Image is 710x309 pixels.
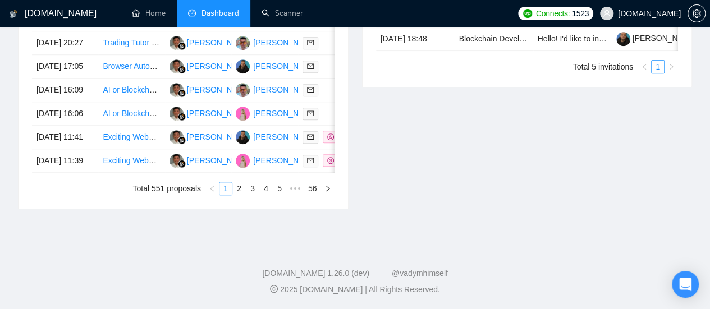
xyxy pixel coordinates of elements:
[672,271,699,298] div: Open Intercom Messenger
[253,107,318,119] div: [PERSON_NAME]
[668,63,675,70] span: right
[187,107,251,119] div: [PERSON_NAME]
[603,10,611,17] span: user
[103,132,327,141] a: Exciting Web3 Game(Racing): Game&Web3 Developer Wanted!
[273,182,286,195] a: 5
[32,55,98,79] td: [DATE] 17:05
[321,182,335,195] li: Next Page
[665,60,678,73] li: Next Page
[232,182,246,195] li: 2
[304,182,321,195] li: 56
[688,4,706,22] button: setting
[188,9,196,17] span: dashboard
[688,9,706,18] a: setting
[187,84,251,96] div: [PERSON_NAME]
[307,86,314,93] span: mail
[98,55,164,79] td: Browser Automation Platform Needed (Fulltime / Large Project)
[170,36,184,50] img: SH
[103,38,179,47] a: Trading Tutor Needed
[253,60,318,72] div: [PERSON_NAME]
[32,31,98,55] td: [DATE] 20:27
[103,156,327,165] a: Exciting Web3 Game(Racing): Game&Web3 Developer Wanted!
[98,102,164,126] td: AI or Blockchain Specialist
[132,8,166,18] a: homeHome
[253,36,318,49] div: [PERSON_NAME]
[262,269,369,278] a: [DOMAIN_NAME] 1.26.0 (dev)
[201,8,239,18] span: Dashboard
[170,83,184,97] img: SH
[376,27,455,51] td: [DATE] 18:48
[253,84,318,96] div: [PERSON_NAME]
[178,89,186,97] img: gigradar-bm.png
[253,154,318,167] div: [PERSON_NAME]
[98,79,164,102] td: AI or Blockchain Specialist
[236,36,250,50] img: VB
[178,42,186,50] img: gigradar-bm.png
[286,182,304,195] span: •••
[641,63,648,70] span: left
[209,185,216,192] span: left
[616,32,630,46] img: c1xoYCvH-I8Inu5tkCRSJtUgA1XfBOjNiBLSv7B9kyVh4PHzLeP9eKXCT8n-mu77Dv
[170,132,251,141] a: SH[PERSON_NAME]
[9,284,701,296] div: 2025 [DOMAIN_NAME] | All Rights Reserved.
[665,60,678,73] button: right
[187,154,251,167] div: [PERSON_NAME]
[455,27,533,51] td: Blockchain Developer
[573,60,633,73] li: Total 5 invitations
[178,136,186,144] img: gigradar-bm.png
[307,157,314,164] span: mail
[187,131,251,143] div: [PERSON_NAME]
[98,126,164,149] td: Exciting Web3 Game(Racing): Game&Web3 Developer Wanted!
[286,182,304,195] li: Next 5 Pages
[253,131,318,143] div: [PERSON_NAME]
[638,60,651,73] button: left
[178,160,186,168] img: gigradar-bm.png
[459,34,535,43] a: Blockchain Developer
[178,66,186,73] img: gigradar-bm.png
[32,126,98,149] td: [DATE] 11:41
[236,38,318,47] a: VB[PERSON_NAME]
[638,60,651,73] li: Previous Page
[307,110,314,117] span: mail
[170,130,184,144] img: SH
[178,113,186,121] img: gigradar-bm.png
[32,102,98,126] td: [DATE] 16:06
[236,154,250,168] img: AS
[219,182,232,195] li: 1
[324,185,331,192] span: right
[170,38,251,47] a: SH[PERSON_NAME]
[170,59,184,73] img: SH
[236,107,250,121] img: AS
[327,133,334,140] span: dollar
[170,155,251,164] a: SH[PERSON_NAME]
[246,182,259,195] a: 3
[259,182,273,195] li: 4
[133,182,201,195] li: Total 551 proposals
[187,36,251,49] div: [PERSON_NAME]
[688,9,705,18] span: setting
[10,5,17,23] img: logo
[307,39,314,46] span: mail
[236,155,318,164] a: AS[PERSON_NAME]
[236,132,318,141] a: ES[PERSON_NAME]
[205,182,219,195] li: Previous Page
[305,182,320,195] a: 56
[32,79,98,102] td: [DATE] 16:09
[170,85,251,94] a: SH[PERSON_NAME]
[572,7,589,20] span: 1523
[205,182,219,195] button: left
[652,61,664,73] a: 1
[392,269,448,278] a: @vadymhimself
[236,61,318,70] a: ES[PERSON_NAME]
[236,85,318,94] a: VB[PERSON_NAME]
[103,62,322,71] a: Browser Automation Platform Needed (Fulltime / Large Project)
[616,34,697,43] span: [PERSON_NAME]
[236,83,250,97] img: VB
[321,182,335,195] button: right
[187,60,251,72] div: [PERSON_NAME]
[307,133,314,140] span: mail
[219,182,232,195] a: 1
[103,109,195,118] a: AI or Blockchain Specialist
